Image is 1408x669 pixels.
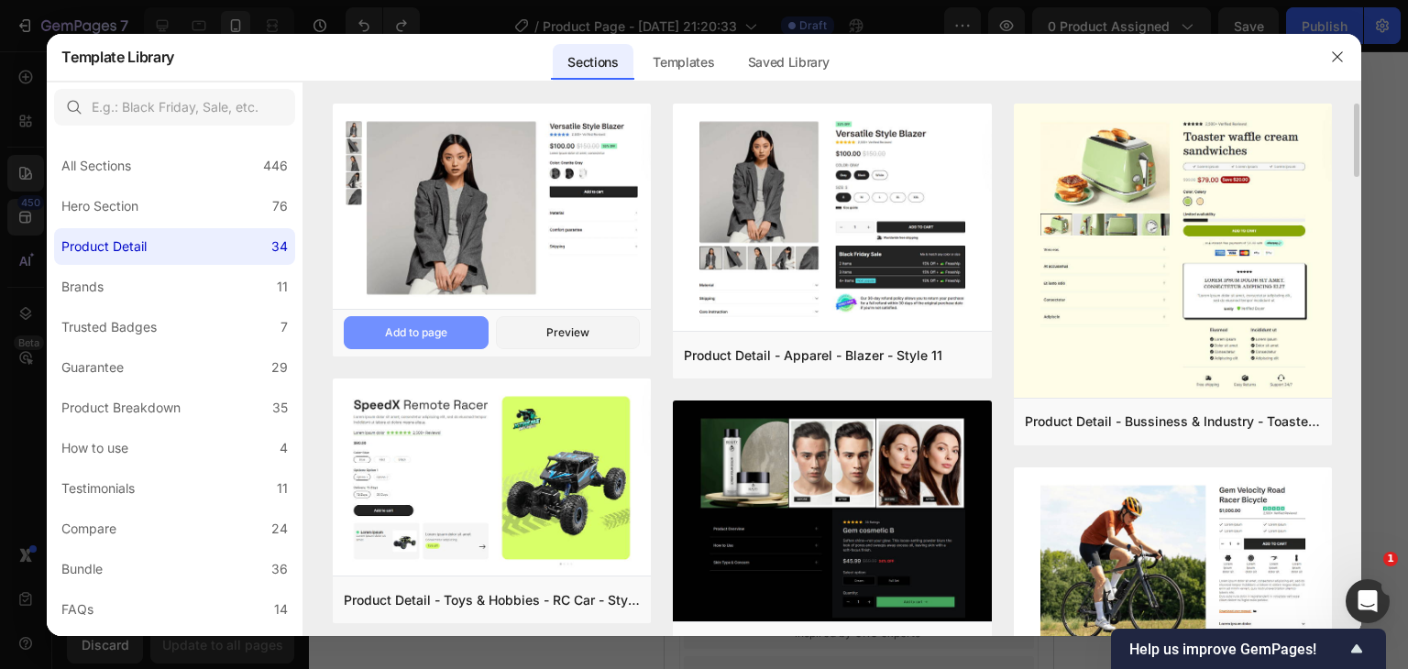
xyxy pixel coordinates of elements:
[673,400,991,625] img: pr12.png
[61,276,104,298] div: Brands
[280,316,288,338] div: 7
[271,356,288,378] div: 29
[61,558,103,580] div: Bundle
[139,551,250,570] div: Choose templates
[333,378,651,580] img: pd30.png
[61,518,116,540] div: Compare
[684,345,942,367] div: Product Detail - Apparel - Blazer - Style 11
[271,558,288,580] div: 36
[147,613,243,632] div: Generate layout
[61,477,135,499] div: Testimonials
[130,574,256,590] span: inspired by CRO experts
[1346,579,1390,623] iframe: Intercom live chat
[1129,638,1368,660] button: Show survey - Help us improve GemPages!
[271,236,288,258] div: 34
[344,316,489,349] button: Add to page
[16,510,103,529] span: Add section
[553,44,632,81] div: Sections
[272,195,288,217] div: 76
[684,635,980,657] div: Product Detail - Beauty & Fitness - Cosmetic - Style 17
[1014,104,1332,401] img: pd33.png
[274,598,288,620] div: 14
[61,437,128,459] div: How to use
[385,324,447,341] div: Add to page
[1383,552,1398,566] span: 1
[263,155,288,177] div: 446
[344,589,640,611] div: Product Detail - Toys & Hobbies - RC Car - Style 30
[280,437,288,459] div: 4
[638,44,729,81] div: Templates
[496,316,641,349] button: Preview
[54,89,295,126] input: E.g.: Black Friday, Sale, etc.
[733,44,844,81] div: Saved Library
[61,195,138,217] div: Hero Section
[277,276,288,298] div: 11
[61,397,181,419] div: Product Breakdown
[1025,411,1321,433] div: Product Detail - Bussiness & Industry - Toaster - Style 33
[61,598,93,620] div: FAQs
[61,356,124,378] div: Guarantee
[61,236,147,258] div: Product Detail
[271,518,288,540] div: 24
[61,155,131,177] div: All Sections
[277,477,288,499] div: 11
[61,33,174,81] h2: Template Library
[1129,641,1346,658] span: Help us improve GemPages!
[61,316,157,338] div: Trusted Badges
[673,104,991,335] img: pd16.png
[333,104,651,313] img: pd19.png
[546,324,589,341] div: Preview
[272,397,288,419] div: 35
